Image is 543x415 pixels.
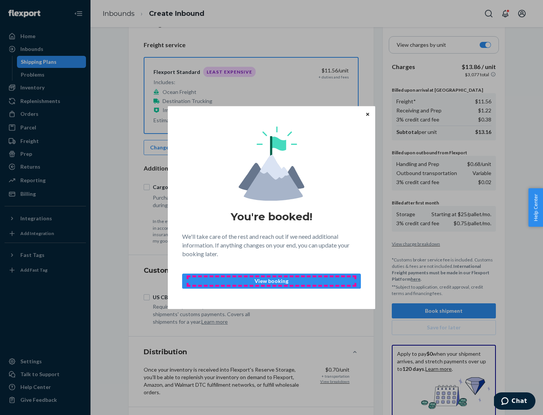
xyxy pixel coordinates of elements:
[182,232,361,258] p: We'll take care of the rest and reach out if we need additional information. If anything changes ...
[182,274,361,289] button: View booking
[231,210,312,223] h1: You're booked!
[189,277,354,285] p: View booking
[364,110,371,118] button: Close
[18,5,33,12] span: Chat
[239,126,304,201] img: svg+xml,%3Csvg%20viewBox%3D%220%200%20174%20197%22%20fill%3D%22none%22%20xmlns%3D%22http%3A%2F%2F...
